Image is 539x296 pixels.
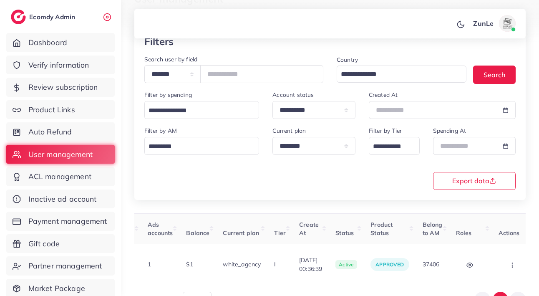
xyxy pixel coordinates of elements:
h2: Ecomdy Admin [29,13,77,21]
span: 37406 [423,261,440,268]
span: Export data [452,177,496,184]
span: Roles [456,229,472,237]
button: Search [473,66,516,83]
span: Gift code [28,238,60,249]
span: Actions [499,229,520,237]
p: ZunLe [473,18,494,28]
span: Verify information [28,60,89,71]
span: active [335,260,357,269]
label: Filter by Tier [369,126,402,135]
span: Tier [274,229,286,237]
label: Account status [272,91,314,99]
label: Filter by AM [144,126,177,135]
div: Search for option [144,101,259,119]
a: Review subscription [6,78,115,97]
span: Market Package [28,283,85,294]
span: Product Status [370,221,393,237]
span: Ads accounts [148,221,173,237]
input: Search for option [370,140,409,153]
span: [DATE] 00:36:39 [299,256,322,273]
label: Spending At [433,126,466,135]
a: Product Links [6,100,115,119]
h3: Filters [144,35,174,48]
a: ZunLeavatar [468,15,519,32]
label: Created At [369,91,398,99]
span: ACL management [28,171,91,182]
a: logoEcomdy Admin [11,10,77,24]
span: Product Links [28,104,75,115]
span: I [274,261,276,268]
span: Payment management [28,216,107,227]
a: Gift code [6,234,115,253]
button: Export data [433,172,516,190]
a: ACL management [6,167,115,186]
a: Dashboard [6,33,115,52]
a: Payment management [6,212,115,231]
label: Search user by field [144,55,197,63]
span: $1 [186,261,193,268]
span: white_agency [223,261,261,268]
label: Current plan [272,126,306,135]
a: Partner management [6,256,115,276]
span: Belong to AM [423,221,443,237]
a: Verify information [6,56,115,75]
div: Search for option [144,137,259,155]
label: Country [337,56,358,64]
input: Search for option [338,68,456,81]
a: User management [6,145,115,164]
input: Search for option [146,104,248,117]
a: Inactive ad account [6,190,115,209]
span: Balance [186,229,209,237]
div: Search for option [337,66,466,83]
span: 1 [148,261,151,268]
span: Auto Refund [28,126,72,137]
span: Current plan [223,229,259,237]
span: Review subscription [28,82,98,93]
span: Partner management [28,261,102,271]
span: Dashboard [28,37,67,48]
span: approved [375,261,404,268]
div: Search for option [369,137,420,155]
span: Status [335,229,354,237]
img: logo [11,10,26,24]
input: Search for option [146,140,248,153]
span: User management [28,149,93,160]
a: Auto Refund [6,122,115,142]
span: Create At [299,221,319,237]
span: Inactive ad account [28,194,97,205]
img: avatar [499,15,516,32]
label: Filter by spending [144,91,192,99]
